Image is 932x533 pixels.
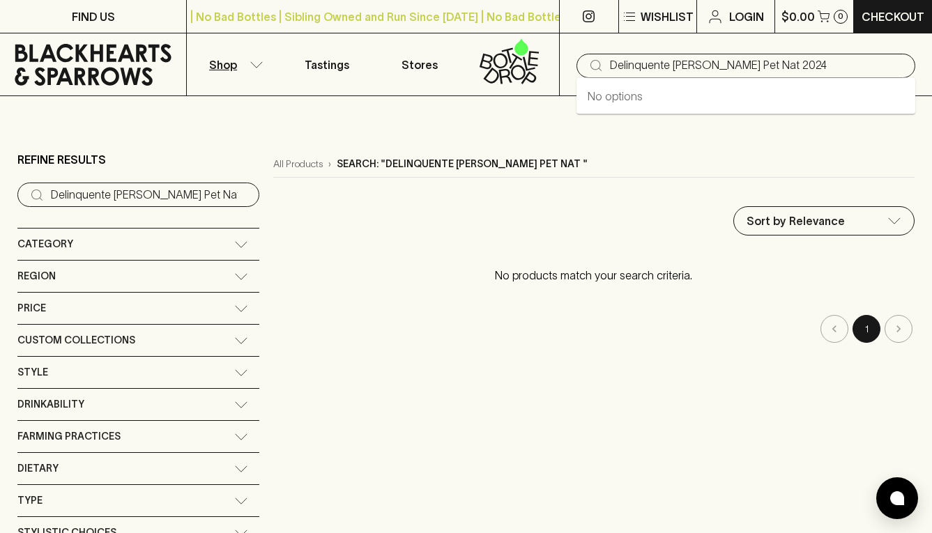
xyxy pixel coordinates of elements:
input: Try “Pinot noir” [51,184,248,206]
img: bubble-icon [890,491,904,505]
p: Search: "Delinquente [PERSON_NAME] Pet Nat " [337,157,588,171]
button: Shop [187,33,280,95]
div: No options [576,78,915,114]
span: Drinkability [17,396,84,413]
a: All Products [273,157,323,171]
div: Style [17,357,259,388]
div: Price [17,293,259,324]
p: Wishlist [641,8,694,25]
p: Login [729,8,764,25]
div: Custom Collections [17,325,259,356]
div: Category [17,229,259,260]
div: Drinkability [17,389,259,420]
span: Type [17,492,43,509]
p: FIND US [72,8,115,25]
span: Style [17,364,48,381]
p: Refine Results [17,151,106,168]
span: Custom Collections [17,332,135,349]
p: Sort by Relevance [747,213,845,229]
a: Stores [373,33,466,95]
span: Region [17,268,56,285]
p: Shop [209,56,237,73]
div: Farming Practices [17,421,259,452]
p: No products match your search criteria. [273,253,915,298]
nav: pagination navigation [273,315,915,343]
a: Tastings [280,33,373,95]
div: Sort by Relevance [734,207,914,235]
p: $0.00 [781,8,815,25]
span: Category [17,235,73,253]
p: › [328,157,331,171]
div: Dietary [17,453,259,484]
p: Tastings [305,56,349,73]
span: Price [17,300,46,317]
div: Region [17,261,259,292]
p: Checkout [862,8,924,25]
span: Dietary [17,460,59,477]
button: page 1 [853,315,880,343]
p: 0 [838,13,843,20]
div: Type [17,485,259,516]
p: Stores [402,56,438,73]
input: Try "Pinot noir" [610,54,904,77]
span: Farming Practices [17,428,121,445]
